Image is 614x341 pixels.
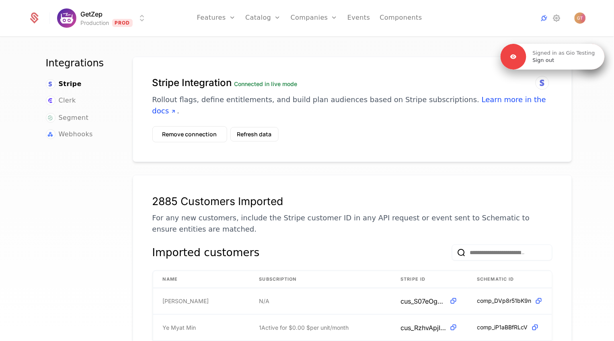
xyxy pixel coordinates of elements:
button: Select environment [60,9,147,27]
button: Refresh data [230,127,279,142]
p: Signed in as Gio Testing [533,49,595,57]
span: Segment [59,113,89,123]
h1: Integrations [46,57,113,70]
label: Connected in live mode [234,80,298,87]
div: 2885 Customers Imported [152,195,552,207]
p: Rollout flags, define entitlements, and build plan audiences based on Stripe subscriptions. . [152,94,552,117]
button: Remove connection [152,126,227,142]
span: comp_DVp8r51bK9n [477,297,532,305]
span: comp_iP1aBBfRLcV [477,324,528,332]
span: cus_S07eOgY3FVdRyq [401,296,446,306]
th: Schematic ID [468,271,552,288]
span: cus_RzhvApjISS370l [401,323,446,333]
a: Integrations [539,13,549,23]
th: Subscription [250,271,391,288]
span: Sukanya Moorthy [163,297,209,305]
a: Stripe [46,79,82,89]
span: Stripe [59,79,82,89]
div: Production [80,19,109,27]
a: Webhooks [46,129,93,139]
span: Ye Myat Min [163,324,196,332]
span: N/A [259,297,270,305]
nav: Main [46,57,113,140]
a: Clerk [46,96,76,105]
span: Clerk [59,96,76,105]
a: Sign out [533,57,554,64]
a: Segment [46,113,89,123]
span: GetZep [80,9,103,19]
h1: Stripe Integration [152,76,552,89]
span: 1 Active for $0.00 $ per unit / month [259,324,349,332]
button: Open user button [575,12,586,24]
p: For any new customers, include the Stripe customer ID in any API request or event sent to Schemat... [152,212,552,235]
img: GetZep [57,8,76,28]
div: Imported customers [152,244,260,261]
th: Name [153,271,250,288]
th: Stripe ID [391,271,468,288]
a: Settings [552,13,562,23]
span: Webhooks [59,129,93,139]
span: Prod [112,19,133,27]
img: Gio Testing [575,12,586,24]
